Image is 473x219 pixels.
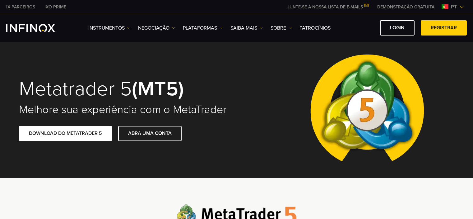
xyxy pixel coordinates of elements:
[448,3,459,11] span: pt
[19,126,112,141] a: DOWNLOAD DO METATRADER 5
[2,4,40,10] a: INFINOX
[230,24,263,32] a: Saiba mais
[380,20,415,36] a: Login
[132,77,184,101] strong: (MT5)
[299,24,331,32] a: Patrocínios
[6,24,70,32] a: INFINOX Logo
[19,79,228,100] h1: Metatrader 5
[138,24,175,32] a: NEGOCIAÇÃO
[421,20,467,36] a: Registrar
[183,24,223,32] a: PLATAFORMAS
[40,4,71,10] a: INFINOX
[271,24,292,32] a: SOBRE
[283,4,373,10] a: JUNTE-SE À NOSSA LISTA DE E-MAILS
[305,41,429,178] img: Meta Trader 5
[373,4,439,10] a: INFINOX MENU
[88,24,130,32] a: Instrumentos
[118,126,182,141] a: ABRA UMA CONTA
[19,103,228,117] h2: Melhore sua experiência com o MetaTrader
